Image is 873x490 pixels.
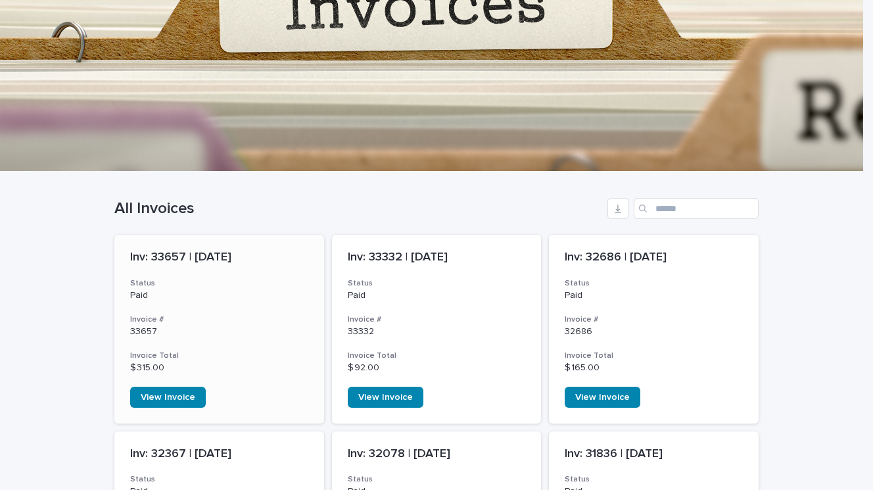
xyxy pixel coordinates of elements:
p: $ 315.00 [130,362,308,374]
span: View Invoice [358,393,413,402]
p: 32686 [565,326,743,337]
p: Inv: 33332 | [DATE] [348,251,526,265]
a: Inv: 33657 | [DATE]StatusPaidInvoice #33657Invoice Total$ 315.00View Invoice [114,235,324,424]
p: Inv: 31836 | [DATE] [565,447,743,462]
p: Inv: 32367 | [DATE] [130,447,308,462]
h3: Invoice # [348,314,526,325]
h3: Status [348,474,526,485]
h3: Status [348,278,526,289]
input: Search [634,198,759,219]
a: View Invoice [130,387,206,408]
a: Inv: 32686 | [DATE]StatusPaidInvoice #32686Invoice Total$ 165.00View Invoice [549,235,759,424]
p: 33332 [348,326,526,337]
p: 33657 [130,326,308,337]
span: View Invoice [575,393,630,402]
a: View Invoice [565,387,640,408]
a: Inv: 33332 | [DATE]StatusPaidInvoice #33332Invoice Total$ 92.00View Invoice [332,235,542,424]
p: Inv: 32686 | [DATE] [565,251,743,265]
h1: All Invoices [114,199,602,218]
h3: Invoice # [565,314,743,325]
p: Paid [348,290,526,301]
p: Paid [130,290,308,301]
p: Inv: 33657 | [DATE] [130,251,308,265]
p: $ 92.00 [348,362,526,374]
h3: Invoice Total [348,351,526,361]
h3: Status [565,278,743,289]
h3: Invoice Total [565,351,743,361]
h3: Status [130,474,308,485]
p: Inv: 32078 | [DATE] [348,447,526,462]
h3: Invoice # [130,314,308,325]
span: View Invoice [141,393,195,402]
p: $ 165.00 [565,362,743,374]
p: Paid [565,290,743,301]
a: View Invoice [348,387,423,408]
h3: Status [130,278,308,289]
h3: Status [565,474,743,485]
h3: Invoice Total [130,351,308,361]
